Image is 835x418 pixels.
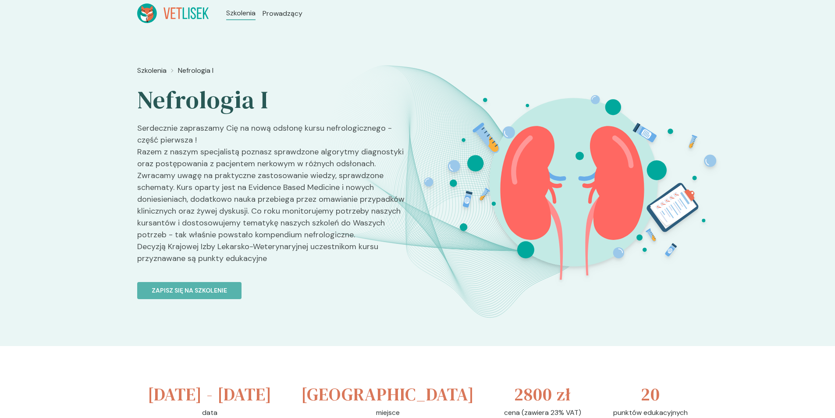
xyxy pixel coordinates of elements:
a: Nefrologia I [178,65,213,76]
p: data [202,407,217,418]
h3: [GEOGRAPHIC_DATA] [301,381,474,407]
p: Zapisz się na szkolenie [152,286,227,295]
p: punktów edukacyjnych [613,407,688,418]
p: miejsce [376,407,400,418]
button: Zapisz się na szkolenie [137,282,242,299]
a: Prowadzący [263,8,302,19]
a: Szkolenia [137,65,167,76]
h3: [DATE] - [DATE] [148,381,272,407]
p: cena (zawiera 23% VAT) [504,407,581,418]
a: Szkolenia [226,8,256,18]
a: Zapisz się na szkolenie [137,272,411,299]
img: ZpbSrx5LeNNTxNrf_Nefro_BT.svg [416,62,728,296]
h2: Nefrologia I [137,85,411,115]
p: Serdecznie zapraszamy Cię na nową odsłonę kursu nefrologicznego - część pierwsza ! Razem z naszym... [137,122,411,272]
